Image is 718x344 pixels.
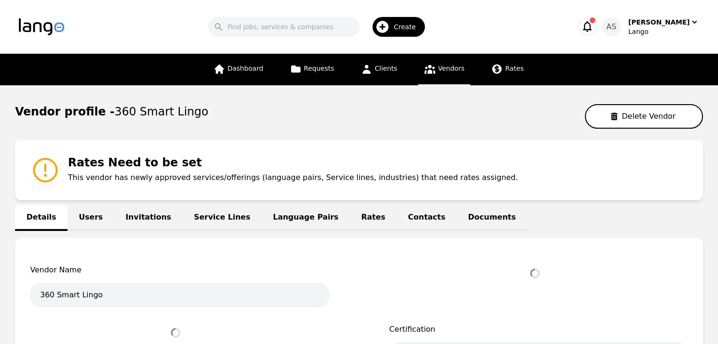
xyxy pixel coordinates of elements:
[183,205,262,231] a: Service Lines
[602,17,699,36] button: AS[PERSON_NAME]Lango
[208,17,359,37] input: Find jobs, services & companies
[15,105,208,118] h1: Vendor profile -
[68,205,114,231] a: Users
[262,205,350,231] a: Language Pairs
[350,205,397,231] a: Rates
[397,205,456,231] a: Contacts
[68,155,518,170] h4: Rates Need to be set
[228,65,263,72] span: Dashboard
[505,65,524,72] span: Rates
[208,54,269,85] a: Dashboard
[114,205,183,231] a: Invitations
[418,54,470,85] a: Vendors
[485,54,529,85] a: Rates
[628,27,699,36] div: Lango
[359,13,431,41] button: Create
[389,324,688,335] label: Certification
[628,17,690,27] div: [PERSON_NAME]
[30,283,329,307] input: Vendor name
[375,65,397,72] span: Clients
[115,105,209,118] span: 360 Smart Lingo
[438,65,465,72] span: Vendors
[68,172,518,183] p: This vendor has newly approved services/offerings (language pairs, Service lines, industries) tha...
[585,104,703,129] button: Delete Vendor
[19,18,64,35] img: Logo
[606,21,616,33] span: AS
[355,54,403,85] a: Clients
[284,54,340,85] a: Requests
[456,205,527,231] a: Documents
[394,22,422,32] span: Create
[30,264,329,276] span: Vendor Name
[304,65,334,72] span: Requests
